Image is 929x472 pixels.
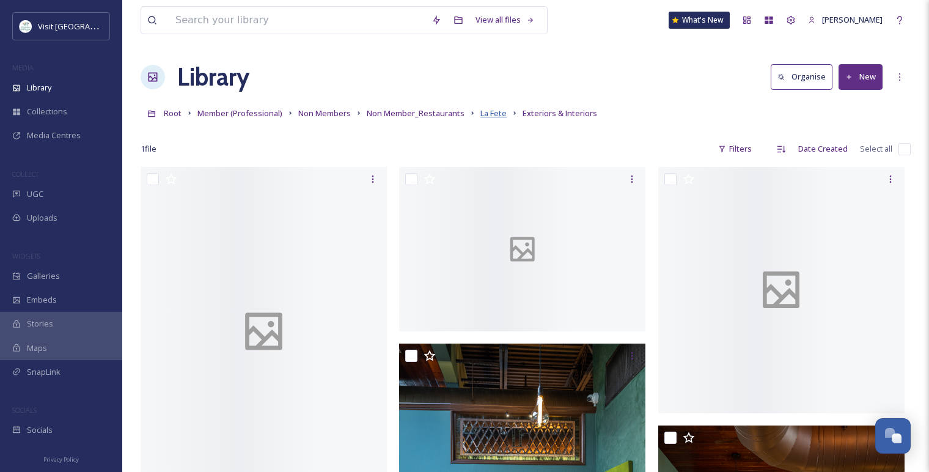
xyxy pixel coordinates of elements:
[669,12,730,29] a: What's New
[839,64,883,89] button: New
[197,108,282,119] span: Member (Professional)
[480,106,507,120] a: La Fete
[367,108,464,119] span: Non Member_Restaurants
[27,82,51,94] span: Library
[12,169,39,179] span: COLLECT
[12,63,34,72] span: MEDIA
[27,424,53,436] span: Socials
[12,251,40,260] span: WIDGETS
[12,405,37,415] span: SOCIALS
[27,212,57,224] span: Uploads
[27,188,43,200] span: UGC
[860,143,892,155] span: Select all
[38,20,133,32] span: Visit [GEOGRAPHIC_DATA]
[43,451,79,466] a: Privacy Policy
[802,8,889,32] a: [PERSON_NAME]
[298,106,351,120] a: Non Members
[822,14,883,25] span: [PERSON_NAME]
[27,106,67,117] span: Collections
[792,137,854,161] div: Date Created
[177,59,249,95] a: Library
[469,8,541,32] a: View all files
[771,64,839,89] a: Organise
[712,137,758,161] div: Filters
[27,130,81,141] span: Media Centres
[164,108,182,119] span: Root
[875,418,911,454] button: Open Chat
[164,106,182,120] a: Root
[27,342,47,354] span: Maps
[20,20,32,32] img: download%20%281%29.jpeg
[771,64,832,89] button: Organise
[298,108,351,119] span: Non Members
[27,318,53,330] span: Stories
[27,294,57,306] span: Embeds
[27,270,60,282] span: Galleries
[523,108,597,119] span: Exteriors & Interiors
[43,455,79,463] span: Privacy Policy
[197,106,282,120] a: Member (Professional)
[27,366,61,378] span: SnapLink
[523,106,597,120] a: Exteriors & Interiors
[367,106,464,120] a: Non Member_Restaurants
[480,108,507,119] span: La Fete
[141,143,156,155] span: 1 file
[169,7,425,34] input: Search your library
